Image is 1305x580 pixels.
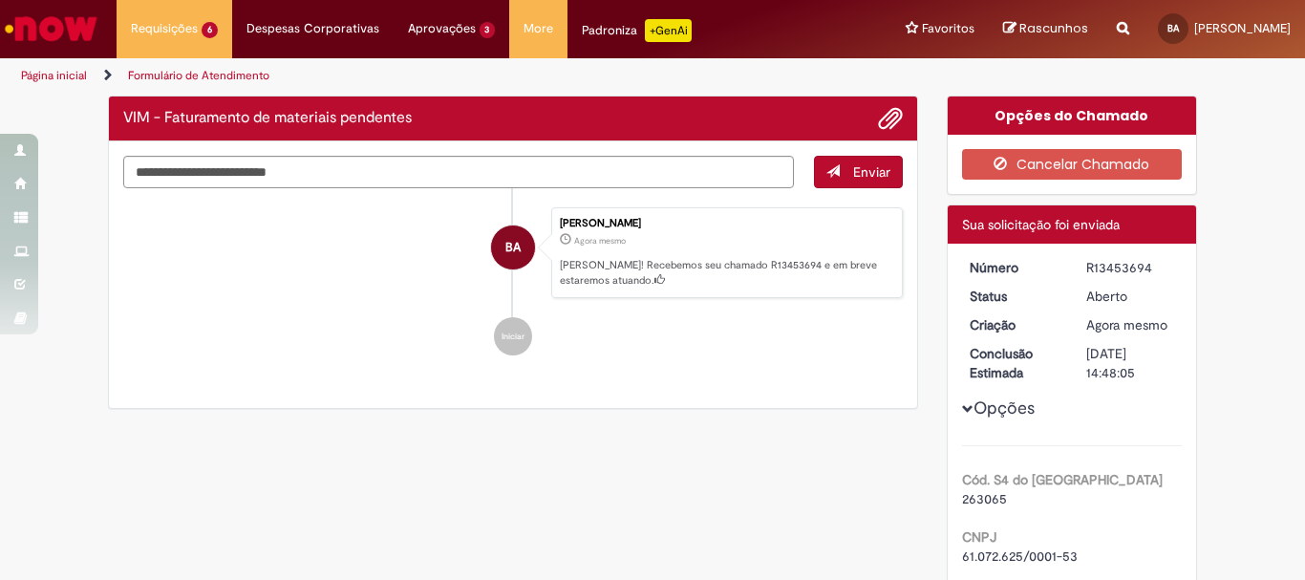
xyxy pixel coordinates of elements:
div: Beatriz Alves [491,226,535,269]
ul: Trilhas de página [14,58,856,94]
div: [DATE] 14:48:05 [1086,344,1175,382]
div: 27/08/2025 16:48:01 [1086,315,1175,334]
div: [PERSON_NAME] [560,218,892,229]
dt: Status [955,287,1073,306]
img: ServiceNow [2,10,100,48]
dt: Criação [955,315,1073,334]
b: CNPJ [962,528,996,546]
span: More [524,19,553,38]
span: 3 [480,22,496,38]
span: Requisições [131,19,198,38]
a: Formulário de Atendimento [128,68,269,83]
span: Rascunhos [1019,19,1088,37]
span: BA [1167,22,1179,34]
p: [PERSON_NAME]! Recebemos seu chamado R13453694 e em breve estaremos atuando. [560,258,892,288]
span: Agora mesmo [1086,316,1167,333]
div: R13453694 [1086,258,1175,277]
div: Padroniza [582,19,692,42]
a: Rascunhos [1003,20,1088,38]
span: 6 [202,22,218,38]
span: Enviar [853,163,890,181]
ul: Histórico de tíquete [123,188,903,376]
span: [PERSON_NAME] [1194,20,1291,36]
button: Cancelar Chamado [962,149,1183,180]
span: Despesas Corporativas [246,19,379,38]
button: Adicionar anexos [878,106,903,131]
span: BA [505,225,521,270]
h2: VIM - Faturamento de materiais pendentes Histórico de tíquete [123,110,412,127]
div: Opções do Chamado [948,97,1197,135]
span: 61.072.625/0001-53 [962,548,1078,565]
b: Cód. S4 do [GEOGRAPHIC_DATA] [962,471,1163,488]
time: 27/08/2025 16:48:01 [574,235,626,247]
p: +GenAi [645,19,692,42]
span: Favoritos [922,19,974,38]
a: Página inicial [21,68,87,83]
div: Aberto [1086,287,1175,306]
span: Agora mesmo [574,235,626,247]
dt: Conclusão Estimada [955,344,1073,382]
span: Aprovações [408,19,476,38]
span: Sua solicitação foi enviada [962,216,1120,233]
time: 27/08/2025 16:48:01 [1086,316,1167,333]
dt: Número [955,258,1073,277]
li: Beatriz Alves [123,207,903,299]
button: Enviar [814,156,903,188]
span: 263065 [962,490,1007,507]
textarea: Digite sua mensagem aqui... [123,156,794,188]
